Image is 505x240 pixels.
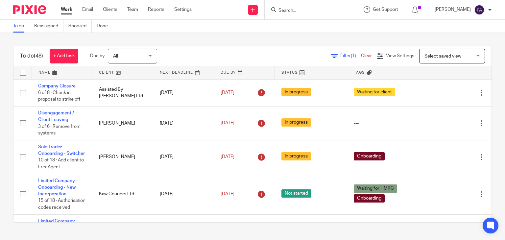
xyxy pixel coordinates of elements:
span: [DATE] [221,192,234,196]
a: Snoozed [68,20,92,33]
td: [PERSON_NAME] [92,140,153,174]
a: Email [82,6,93,13]
span: 15 of 18 · Authorisation codes received [38,199,85,210]
a: Limited Company Onboarding - New Incorporation [38,219,76,237]
a: Clear [361,54,372,58]
p: Due by [90,53,105,59]
span: (1) [351,54,356,58]
span: 3 of 6 · Remove from systems [38,124,81,136]
span: 6 of 8 · Check in proposal to strike off [38,90,80,102]
img: svg%3E [474,5,485,15]
span: [DATE] [221,90,234,95]
img: Pixie [13,5,46,14]
a: Limited Company Onboarding - New Incorporation [38,179,76,197]
td: [PERSON_NAME] [92,106,153,140]
a: Reports [148,6,164,13]
span: Filter [340,54,361,58]
td: [DATE] [153,79,214,106]
h1: To do [20,53,43,60]
a: Company Closure [38,84,76,88]
span: Waiting for client [354,88,395,96]
a: Done [97,20,113,33]
span: View Settings [386,54,414,58]
a: To do [13,20,29,33]
span: [DATE] [221,155,234,159]
span: [DATE] [221,121,234,126]
a: Sole Trader Onboarding - Switcher [38,145,85,156]
div: --- [354,120,424,127]
td: [DATE] [153,106,214,140]
td: [DATE] [153,140,214,174]
span: 10 of 18 · Add client to FreeAgent [38,158,84,170]
span: In progress [281,118,311,127]
span: In progress [281,152,311,160]
span: Get Support [373,7,398,12]
span: All [113,54,118,59]
a: Team [127,6,138,13]
span: Waiting for HMRC [354,184,397,193]
span: (48) [34,53,43,59]
span: Not started [281,189,311,198]
span: Onboarding [354,194,385,203]
span: In progress [281,88,311,96]
a: Work [61,6,72,13]
td: [DATE] [153,174,214,214]
a: Settings [174,6,192,13]
input: Search [278,8,337,14]
span: Select saved view [424,54,461,59]
span: Onboarding [354,152,385,160]
td: Kaw Couriers Ltd [92,174,153,214]
a: Reassigned [34,20,63,33]
a: + Add task [50,49,78,63]
a: Clients [103,6,117,13]
td: Assisted By [PERSON_NAME] Ltd [92,79,153,106]
span: Tags [354,71,365,74]
a: Disengagement / Client Leaving [38,111,74,122]
p: [PERSON_NAME] [435,6,471,13]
